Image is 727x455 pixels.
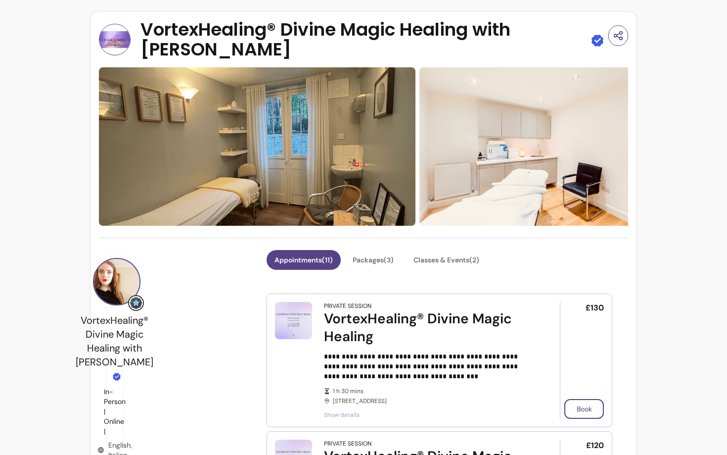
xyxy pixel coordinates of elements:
[99,24,131,55] img: Provider image
[333,387,532,395] span: 1 h 30 mins
[93,258,140,305] img: Provider image
[406,250,487,270] button: Classes & Events(2)
[267,250,341,270] button: Appointments(11)
[130,297,142,309] img: Grow
[76,314,153,368] span: VortexHealing® Divine Magic Healing with [PERSON_NAME]
[586,440,604,452] span: £120
[324,440,371,448] div: Private Session
[564,399,604,419] button: Book
[345,250,402,270] button: Packages(3)
[140,20,587,59] span: VortexHealing® Divine Magic Healing with [PERSON_NAME]
[104,387,126,436] p: In-Person | Online |
[275,302,312,339] img: VortexHealing® Divine Magic Healing
[586,302,604,314] span: £130
[419,67,657,226] img: https://d22cr2pskkweo8.cloudfront.net/ef3f4692-ec63-4f60-b476-c766483e434c
[324,387,532,405] div: [STREET_ADDRESS]
[324,302,371,310] div: Private Session
[99,67,415,226] img: https://d22cr2pskkweo8.cloudfront.net/37b1e1c2-bd4d-4a61-b839-1c3a19ffdc69
[324,411,532,419] span: Show details
[324,310,532,346] div: VortexHealing® Divine Magic Healing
